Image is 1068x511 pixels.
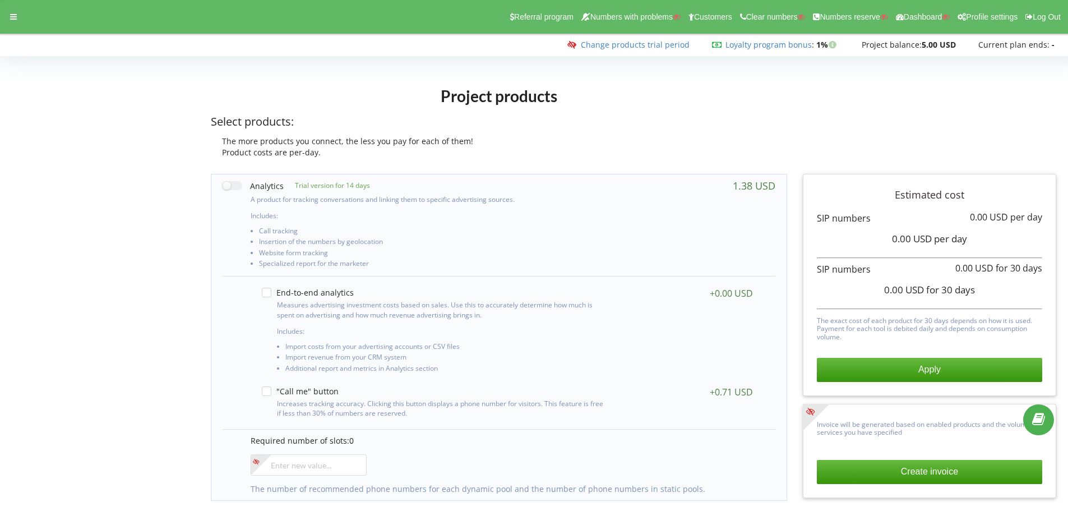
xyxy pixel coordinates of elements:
[251,435,764,446] p: Required number of slots:
[817,188,1042,202] p: Estimated cost
[862,39,922,50] span: Project balance:
[725,39,814,50] span: :
[259,260,609,270] li: Specialized report for the marketer
[710,288,753,299] div: +0.00 USD
[817,314,1042,341] p: The exact cost of each product for 30 days depends on how it is used. Payment for each tool is de...
[251,195,609,204] p: A product for tracking conversations and linking them to specific advertising sources.
[262,288,354,297] label: End-to-end analytics
[211,86,787,106] h1: Project products
[817,263,1042,276] p: SIP numbers
[1052,39,1055,50] strong: -
[285,365,605,375] li: Additional report and metrics in Analytics section
[277,326,605,336] p: Includes:
[1010,211,1042,223] span: per day
[817,418,1042,437] p: Invoice will be generated based on enabled products and the volume of services you have specified
[251,484,764,495] p: The number of recommended phone numbers for each dynamic pool and the number of phone numbers in ...
[259,238,609,248] li: Insertion of the numbers by geolocation
[285,353,605,364] li: Import revenue from your CRM system
[514,12,574,21] span: Referral program
[746,12,798,21] span: Clear numbers
[277,399,605,418] p: Increases tracking accuracy. Clicking this button displays a phone number for visitors. This feat...
[211,147,787,158] div: Product costs are per-day.
[581,39,690,50] a: Change products trial period
[251,211,609,220] p: Includes:
[710,386,753,398] div: +0.71 USD
[277,300,605,319] p: Measures advertising investment costs based on sales. Use this to accurately determine how much i...
[223,180,284,192] label: Analytics
[590,12,673,21] span: Numbers with problems
[996,262,1042,274] span: for 30 days
[284,181,370,190] p: Trial version for 14 days
[934,232,967,245] span: per day
[904,12,942,21] span: Dashboard
[251,454,367,476] input: Enter new value...
[694,12,732,21] span: Customers
[820,12,880,21] span: Numbers reserve
[884,283,924,296] span: 0.00 USD
[733,180,775,191] div: 1.38 USD
[817,358,1042,381] button: Apply
[211,136,787,147] div: The more products you connect, the less you pay for each of them!
[211,114,787,130] p: Select products:
[816,39,839,50] strong: 1%
[262,386,339,396] label: "Call me" button
[259,227,609,238] li: Call tracking
[922,39,956,50] strong: 5.00 USD
[970,211,1008,223] span: 0.00 USD
[817,460,1042,484] button: Create invoice
[349,435,354,446] span: 0
[978,39,1049,50] span: Current plan ends:
[892,232,932,245] span: 0.00 USD
[725,39,812,50] a: Loyalty program bonus
[926,283,975,296] span: for 30 days
[1033,12,1061,21] span: Log Out
[955,262,993,274] span: 0.00 USD
[817,212,1042,225] p: SIP numbers
[259,249,609,260] li: Website form tracking
[285,343,605,353] li: Import costs from your advertising accounts or CSV files
[966,12,1018,21] span: Profile settings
